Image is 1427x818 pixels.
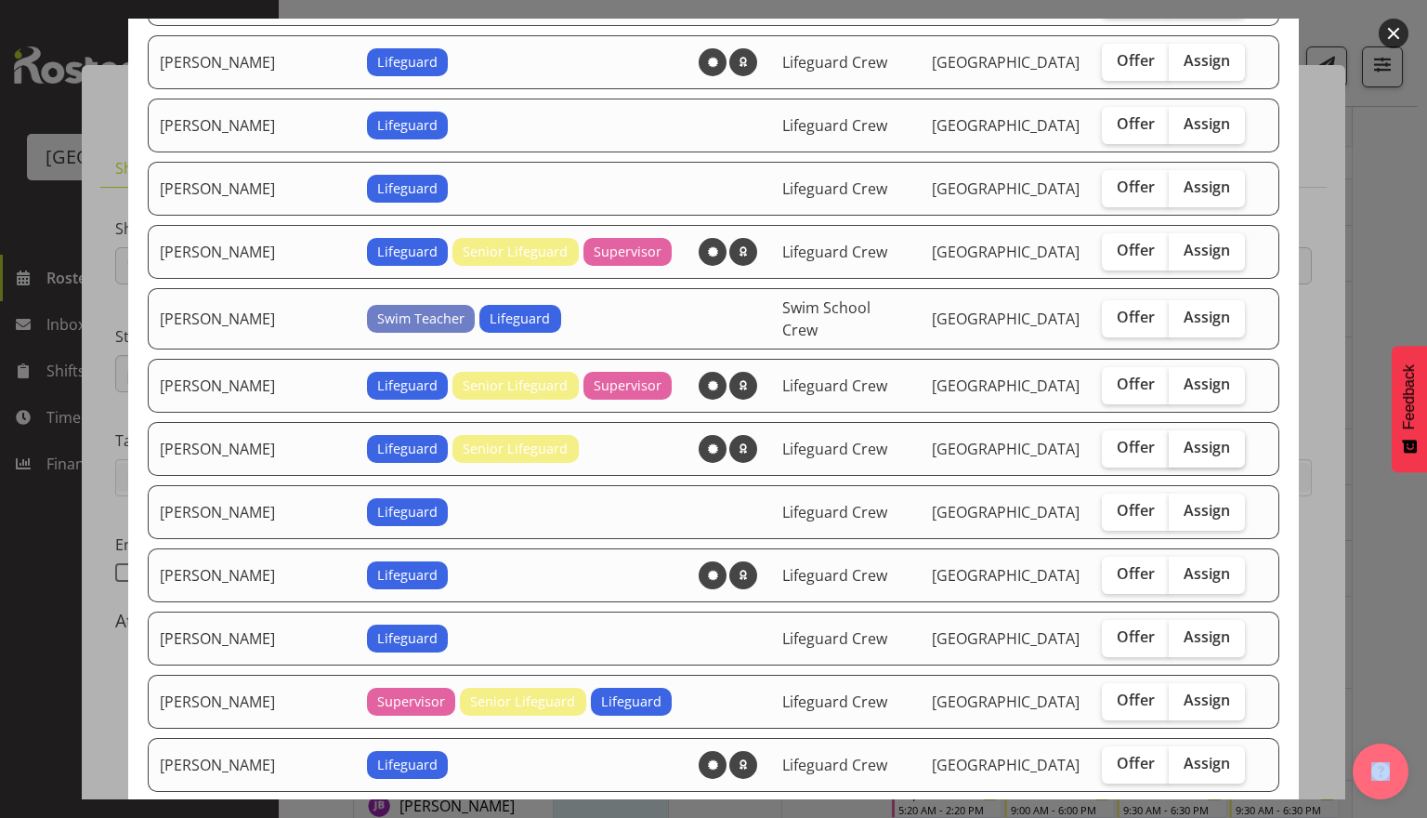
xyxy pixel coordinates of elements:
span: [GEOGRAPHIC_DATA] [932,178,1080,199]
span: Assign [1184,691,1230,709]
span: Lifeguard Crew [782,52,887,73]
td: [PERSON_NAME] [148,359,356,413]
span: Offer [1117,564,1155,583]
span: Supervisor [594,242,661,262]
span: Assign [1184,51,1230,70]
span: Offer [1117,754,1155,772]
span: [GEOGRAPHIC_DATA] [932,628,1080,649]
span: [GEOGRAPHIC_DATA] [932,565,1080,586]
td: [PERSON_NAME] [148,738,356,792]
span: Senior Lifeguard [463,376,568,396]
img: help-xxl-2.png [1371,762,1390,781]
span: [GEOGRAPHIC_DATA] [932,376,1080,396]
span: Assign [1184,375,1230,393]
span: Offer [1117,627,1155,646]
span: [GEOGRAPHIC_DATA] [932,309,1080,329]
span: [GEOGRAPHIC_DATA] [932,502,1080,522]
td: [PERSON_NAME] [148,162,356,216]
td: [PERSON_NAME] [148,675,356,729]
span: Offer [1117,501,1155,520]
span: Swim School Crew [782,297,871,340]
span: Offer [1117,308,1155,326]
td: [PERSON_NAME] [148,548,356,602]
span: Lifeguard [377,115,438,136]
span: Assign [1184,308,1230,326]
td: [PERSON_NAME] [148,225,356,279]
td: [PERSON_NAME] [148,99,356,152]
span: Senior Lifeguard [463,242,568,262]
span: Assign [1184,178,1230,196]
span: Lifeguard [377,376,438,396]
span: Assign [1184,438,1230,456]
span: Lifeguard [377,502,438,522]
span: Lifeguard Crew [782,242,887,262]
span: [GEOGRAPHIC_DATA] [932,52,1080,73]
span: Lifeguard Crew [782,178,887,199]
span: Lifeguard [601,692,661,712]
span: Offer [1117,51,1155,70]
span: Senior Lifeguard [470,692,575,712]
span: Offer [1117,241,1155,259]
span: Supervisor [594,376,661,396]
span: Lifeguard Crew [782,115,887,136]
td: [PERSON_NAME] [148,422,356,476]
td: [PERSON_NAME] [148,485,356,539]
span: Lifeguard [377,565,438,586]
span: Supervisor [377,692,445,712]
span: Offer [1117,691,1155,709]
span: Senior Lifeguard [463,439,568,459]
span: Lifeguard Crew [782,439,887,459]
span: Assign [1184,501,1230,520]
span: [GEOGRAPHIC_DATA] [932,115,1080,136]
span: Offer [1117,114,1155,133]
span: Lifeguard Crew [782,755,887,775]
span: Lifeguard [377,242,438,262]
span: Lifeguard [377,52,438,73]
span: Lifeguard Crew [782,376,887,396]
span: Lifeguard Crew [782,565,887,586]
span: [GEOGRAPHIC_DATA] [932,439,1080,459]
span: Assign [1184,114,1230,133]
span: Lifeguard [377,755,438,775]
span: Offer [1117,375,1155,393]
span: Lifeguard Crew [782,502,887,522]
span: Assign [1184,564,1230,583]
span: Feedback [1401,364,1418,429]
span: Offer [1117,178,1155,196]
span: [GEOGRAPHIC_DATA] [932,692,1080,712]
span: Assign [1184,241,1230,259]
span: Assign [1184,754,1230,772]
td: [PERSON_NAME] [148,612,356,666]
span: [GEOGRAPHIC_DATA] [932,755,1080,775]
td: [PERSON_NAME] [148,35,356,89]
span: Lifeguard Crew [782,692,887,712]
td: [PERSON_NAME] [148,288,356,350]
span: Lifeguard [377,178,438,199]
button: Feedback - Show survey [1392,346,1427,472]
span: Swim Teacher [377,309,465,329]
span: Lifeguard Crew [782,628,887,649]
span: Assign [1184,627,1230,646]
span: Lifeguard [490,309,550,329]
span: Lifeguard [377,628,438,649]
span: Offer [1117,438,1155,456]
span: Lifeguard [377,439,438,459]
span: [GEOGRAPHIC_DATA] [932,242,1080,262]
